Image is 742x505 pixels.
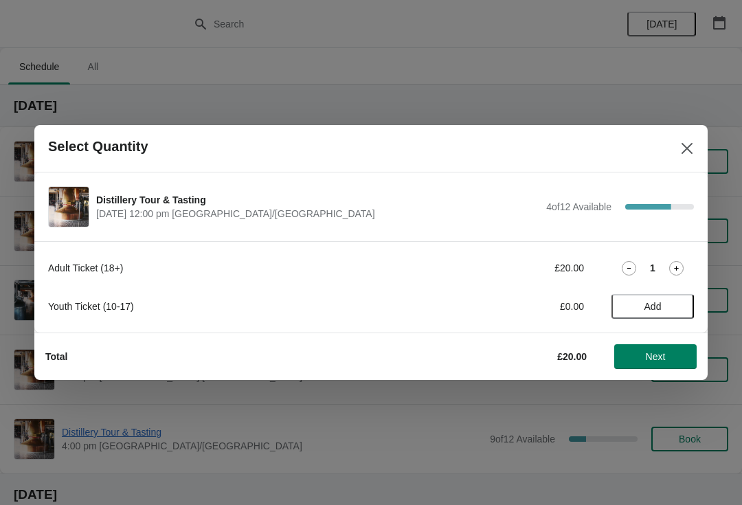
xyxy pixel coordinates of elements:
span: [DATE] 12:00 pm [GEOGRAPHIC_DATA]/[GEOGRAPHIC_DATA] [96,207,539,221]
span: Add [644,301,662,312]
button: Next [614,344,697,369]
button: Add [611,294,694,319]
div: Adult Ticket (18+) [48,261,429,275]
span: Distillery Tour & Tasting [96,193,539,207]
h2: Select Quantity [48,139,148,155]
strong: £20.00 [557,351,587,362]
strong: Total [45,351,67,362]
div: £20.00 [457,261,584,275]
button: Close [675,136,699,161]
div: Youth Ticket (10-17) [48,300,429,313]
span: Next [646,351,666,362]
img: Distillery Tour & Tasting | | October 8 | 12:00 pm Europe/London [49,187,89,227]
span: 4 of 12 Available [546,201,611,212]
div: £0.00 [457,300,584,313]
strong: 1 [650,261,655,275]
